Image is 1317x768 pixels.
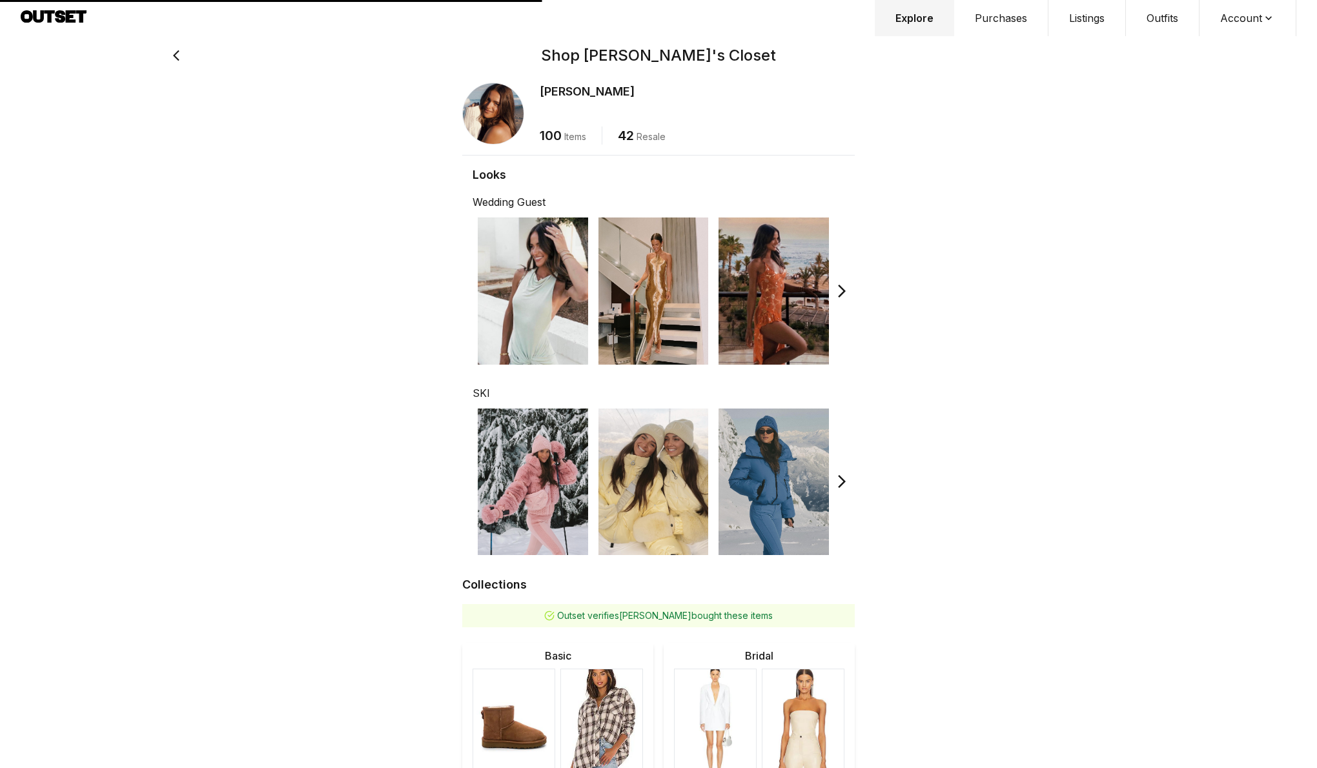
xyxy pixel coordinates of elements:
img: 63 [598,409,709,556]
h2: Looks [462,166,855,184]
img: 70 [478,217,588,365]
div: SKI [462,378,855,409]
h3: Basic [473,648,643,663]
div: 42 [618,126,634,145]
h3: Bridal [674,648,844,663]
img: 62 [478,409,588,556]
img: 71 [598,217,709,365]
h2: [PERSON_NAME] [540,83,794,101]
img: 64 [719,409,829,556]
p: Outset verifies [PERSON_NAME] bought these items [557,609,773,622]
h2: Shop [PERSON_NAME]'s Closet [189,45,1128,66]
div: 100 [540,126,562,145]
h2: Collections [462,576,855,594]
img: 72 [719,217,829,365]
div: Resale [637,130,666,143]
img: profile picture [463,83,524,144]
div: Wedding Guest [462,187,855,217]
div: Items [564,130,586,143]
